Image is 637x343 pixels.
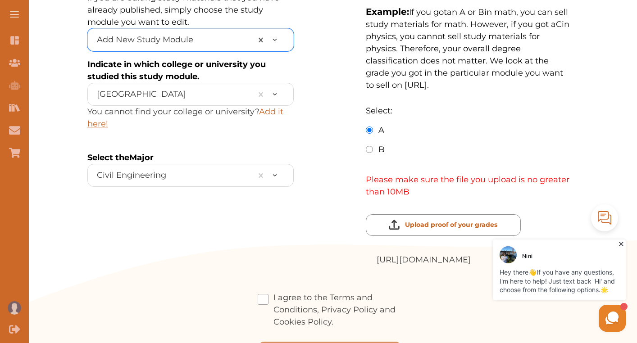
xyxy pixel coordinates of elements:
[8,301,21,315] img: User profile
[273,39,277,41] img: arrow-down
[87,153,154,162] label: Select the Major
[421,237,628,334] iframe: HelpCrunch
[366,174,572,198] p: Please make sure the file you upload is no greater than 10MB
[377,254,471,266] p: [URL][DOMAIN_NAME]
[389,219,400,230] img: uploadIcon
[87,106,294,130] p: You cannot find your college or university?
[273,174,277,176] img: arrow-down
[273,93,277,95] img: arrow-down
[366,214,521,236] button: [object Object],[object Object]
[258,292,402,328] label: I agree to the Terms and Conditions, Privacy Policy and Cookies Policy.
[378,124,384,136] label: A
[87,59,266,81] label: Indicate in which college or university you studied this study module.
[366,105,572,117] p: Select:
[378,144,385,156] label: B
[366,6,409,17] span: Example:
[366,5,572,91] p: If you got an A or B in math, you can sell study materials for math. However, if you got a C in p...
[405,220,497,230] p: Upload proof of your grades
